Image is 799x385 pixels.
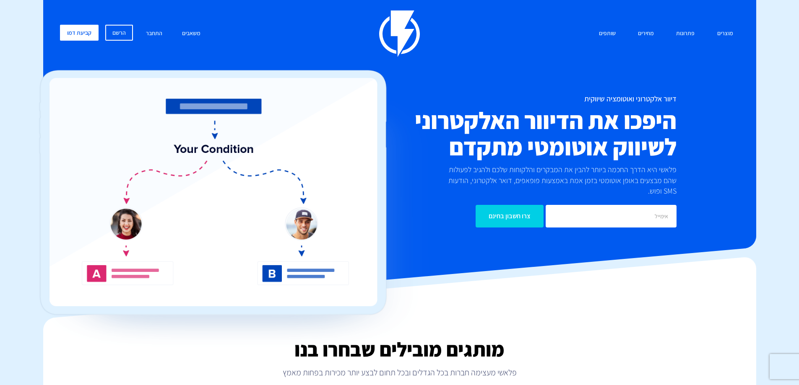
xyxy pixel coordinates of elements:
h2: היפכו את הדיוור האלקטרוני לשיווק אוטומטי מתקדם [349,107,677,160]
a: פתרונות [670,25,701,43]
p: פלאשי מעצימה חברות בכל הגדלים ובכל תחום לבצע יותר מכירות בפחות מאמץ [43,367,756,378]
a: מוצרים [711,25,739,43]
a: התחבר [140,25,169,43]
a: הרשם [105,25,133,41]
input: אימייל [546,205,677,227]
h2: מותגים מובילים שבחרו בנו [43,338,756,360]
a: משאבים [176,25,207,43]
a: מחירים [632,25,660,43]
p: פלאשי היא הדרך החכמה ביותר להבין את המבקרים והלקוחות שלכם ולהגיב לפעולות שהם מבצעים באופן אוטומטי... [434,164,677,196]
a: קביעת דמו [60,25,99,41]
h1: דיוור אלקטרוני ואוטומציה שיווקית [349,95,677,103]
a: שותפים [593,25,622,43]
input: צרו חשבון בחינם [476,205,544,227]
